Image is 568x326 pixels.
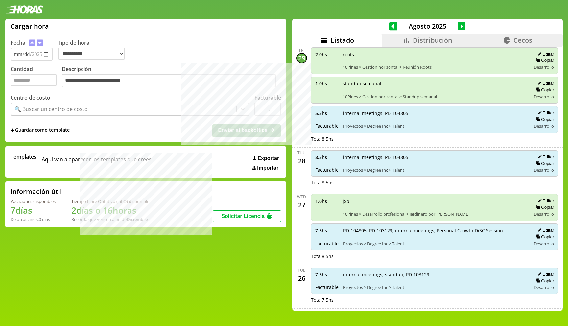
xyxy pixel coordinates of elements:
button: Copiar [534,87,554,93]
div: Wed [297,194,306,199]
div: Total 8.5 hs [311,179,558,186]
span: Importar [257,165,278,171]
button: Editar [536,198,554,204]
textarea: Descripción [62,74,276,88]
div: 27 [296,199,307,210]
label: Cantidad [11,65,62,89]
span: + [11,127,14,134]
h1: 2 días o 16 horas [71,204,149,216]
button: Editar [536,81,554,86]
div: Vacaciones disponibles [11,198,56,204]
button: Copiar [534,161,554,166]
div: 🔍 Buscar un centro de costo [14,105,88,113]
div: Total 8.5 hs [311,136,558,142]
span: Desarrollo [534,64,554,70]
div: Tiempo Libre Optativo (TiLO) disponible [71,198,149,204]
span: Proyectos > Degree Inc > Talent [343,284,527,290]
label: Tipo de hora [58,39,130,61]
span: Proyectos > Degree Inc > Talent [343,123,527,129]
span: Listado [331,36,354,45]
div: Total 7.5 hs [311,297,558,303]
h2: Información útil [11,187,62,196]
div: Fri [299,47,304,53]
button: Exportar [251,155,281,162]
span: 2.0 hs [315,51,338,58]
span: Facturable [315,123,339,129]
button: Solicitar Licencia [213,210,281,222]
button: Copiar [534,117,554,122]
span: internal meetings, standup, PD-103129 [343,271,527,278]
img: logotipo [5,5,43,14]
div: 29 [296,53,307,63]
span: internal meetings, PD-104805, [343,154,527,160]
div: Tue [298,268,305,273]
span: 7.5 hs [315,271,339,278]
span: Desarrollo [534,167,554,173]
span: 1.0 hs [315,81,338,87]
span: Exportar [257,155,279,161]
input: Cantidad [11,74,57,86]
span: standup semanal [343,81,527,87]
div: scrollable content [292,47,563,310]
span: Templates [11,153,36,160]
span: Cecos [513,36,532,45]
button: Copiar [534,58,554,63]
span: Distribución [413,36,452,45]
span: 8.5 hs [315,154,339,160]
button: Copiar [534,234,554,240]
span: Desarrollo [534,123,554,129]
span: 1.0 hs [315,198,338,204]
span: Proyectos > Degree Inc > Talent [343,167,527,173]
span: Desarrollo [534,211,554,217]
div: De otros años: 0 días [11,216,56,222]
button: Editar [536,110,554,116]
span: 10Pines > Gestion horizontal > Reunión Roots [343,64,527,70]
span: Desarrollo [534,94,554,100]
h1: Cargar hora [11,22,49,31]
span: jxp [343,198,527,204]
span: PD-104805, PD-103129, internal meetings, Personal Growth DiSC Session [343,227,527,234]
span: Facturable [315,284,339,290]
div: 26 [296,273,307,284]
span: 10Pines > Gestion horizontal > Standup semanal [343,94,527,100]
span: Desarrollo [534,284,554,290]
label: Centro de costo [11,94,50,101]
div: 28 [296,156,307,166]
span: internal meetings, PD-104805 [343,110,527,116]
span: roots [343,51,527,58]
span: Facturable [315,240,339,246]
button: Copiar [534,204,554,210]
span: Agosto 2025 [397,22,458,31]
button: Editar [536,51,554,57]
span: Aqui van a aparecer los templates que crees. [42,153,153,171]
span: 7.5 hs [315,227,339,234]
span: 5.5 hs [315,110,339,116]
button: Editar [536,154,554,160]
div: Recordá que vencen a fin de [71,216,149,222]
label: Fecha [11,39,25,46]
select: Tipo de hora [58,48,125,60]
label: Descripción [62,65,281,89]
h1: 7 días [11,204,56,216]
span: Facturable [315,167,339,173]
span: Desarrollo [534,241,554,246]
span: Solicitar Licencia [221,213,265,219]
div: Total 8.5 hs [311,253,558,259]
span: +Guardar como template [11,127,70,134]
button: Editar [536,227,554,233]
span: Proyectos > Degree Inc > Talent [343,241,527,246]
label: Facturable [254,94,281,101]
div: Thu [297,150,306,156]
button: Editar [536,271,554,277]
b: Diciembre [127,216,148,222]
span: 10Pines > Desarrollo profesional > Jardinero por [PERSON_NAME] [343,211,527,217]
button: Copiar [534,278,554,284]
